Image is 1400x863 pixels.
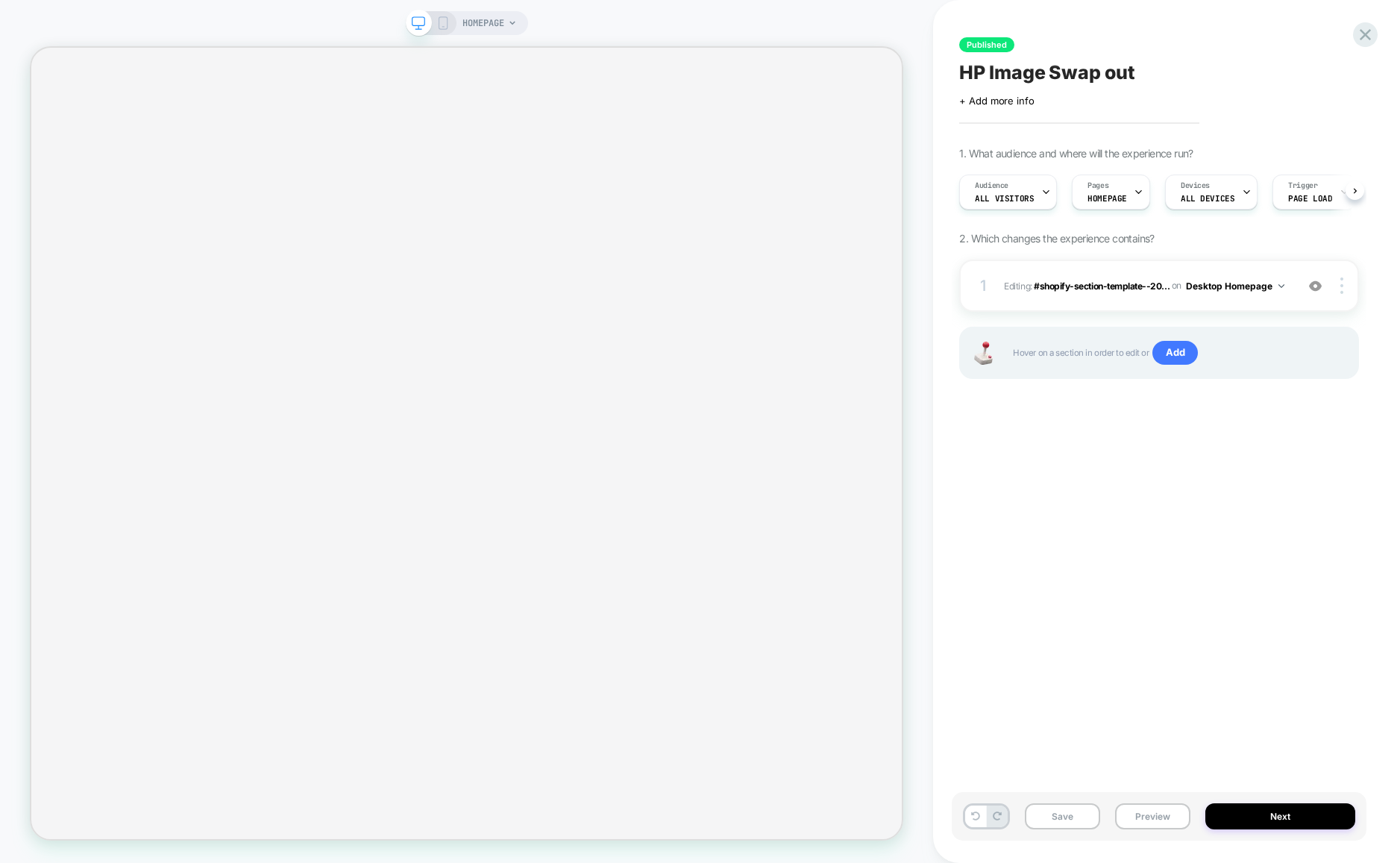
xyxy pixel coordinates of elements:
[1186,277,1284,295] button: Desktop Homepage
[1181,181,1210,191] span: Devices
[1152,341,1198,365] span: Add
[968,342,998,365] img: Joystick
[975,181,1008,191] span: Audience
[462,11,504,35] span: HOMEPAGE
[1288,181,1317,191] span: Trigger
[959,61,1134,84] span: HP Image Swap out
[1309,280,1322,292] img: crossed eye
[1288,193,1332,204] span: Page Load
[1087,181,1108,191] span: Pages
[1172,277,1181,294] span: on
[1205,803,1355,829] button: Next
[1087,193,1127,204] span: HOMEPAGE
[959,232,1154,245] span: 2. Which changes the experience contains?
[1181,193,1234,204] span: ALL DEVICES
[959,95,1034,107] span: + Add more info
[1034,280,1170,291] span: #shopify-section-template--20...
[1115,803,1190,829] button: Preview
[975,193,1034,204] span: All Visitors
[1013,341,1343,365] span: Hover on a section in order to edit or
[1278,284,1284,288] img: down arrow
[959,147,1193,160] span: 1. What audience and where will the experience run?
[976,272,991,299] div: 1
[1004,277,1288,295] span: Editing :
[1025,803,1100,829] button: Save
[1340,277,1343,294] img: close
[959,37,1014,52] span: Published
